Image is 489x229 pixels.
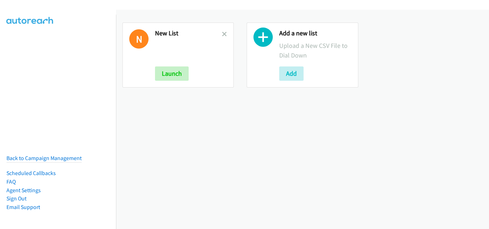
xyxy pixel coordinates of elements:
h1: N [129,29,149,49]
a: Sign Out [6,195,26,202]
p: Upload a New CSV File to Dial Down [279,41,351,60]
button: Add [279,66,304,81]
h2: Add a new list [279,29,351,38]
a: Scheduled Callbacks [6,170,56,176]
h2: New List [155,29,222,38]
a: FAQ [6,178,16,185]
button: Launch [155,66,189,81]
a: Back to Campaign Management [6,155,82,161]
a: Agent Settings [6,187,41,194]
a: Email Support [6,204,40,210]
